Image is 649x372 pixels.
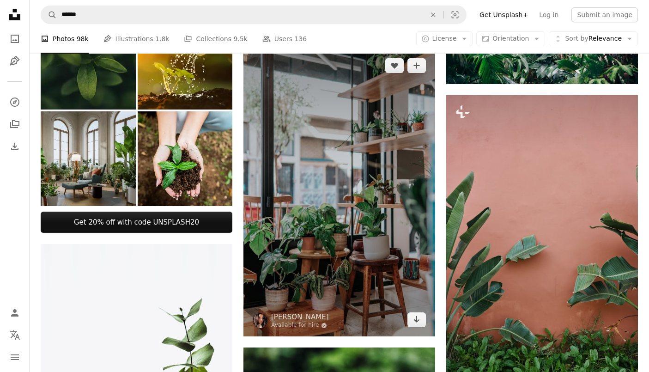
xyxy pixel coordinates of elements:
[6,115,24,134] a: Collections
[253,313,267,328] img: Go to Ceyda Çiftci's profile
[492,35,529,42] span: Orientation
[271,312,329,322] a: [PERSON_NAME]
[295,34,307,44] span: 136
[407,58,426,73] button: Add to Collection
[6,30,24,48] a: Photos
[243,189,435,197] a: green potted plants on brown wooden seat
[103,24,170,54] a: Illustrations 1.8k
[243,49,435,337] img: green potted plants on brown wooden seat
[6,6,24,26] a: Home — Unsplash
[6,326,24,344] button: Language
[565,34,622,43] span: Relevance
[423,6,443,24] button: Clear
[474,7,534,22] a: Get Unsplash+
[6,304,24,322] a: Log in / Sign up
[138,111,233,207] img: Close-up of a woman holding sprout young plant outdoors
[41,212,232,233] a: Get 20% off with code UNSPLASH20
[41,14,136,110] img: Green Leaves Background
[476,31,545,46] button: Orientation
[571,7,638,22] button: Submit an image
[385,58,404,73] button: Like
[432,35,457,42] span: License
[416,31,473,46] button: License
[6,52,24,70] a: Illustrations
[41,111,136,207] img: Classic living room many house plants
[262,24,307,54] a: Users 136
[549,31,638,46] button: Sort byRelevance
[138,14,233,110] img: Watering young seedling with can outdoors, closeup
[271,322,329,329] a: Available for hire
[565,35,588,42] span: Sort by
[233,34,247,44] span: 9.5k
[6,93,24,111] a: Explore
[444,6,466,24] button: Visual search
[6,137,24,156] a: Download History
[41,6,57,24] button: Search Unsplash
[446,235,638,243] a: a red wall with a bunch of green plants next to it
[407,312,426,327] a: Download
[6,348,24,366] button: Menu
[155,34,169,44] span: 1.8k
[184,24,247,54] a: Collections 9.5k
[534,7,564,22] a: Log in
[41,6,467,24] form: Find visuals sitewide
